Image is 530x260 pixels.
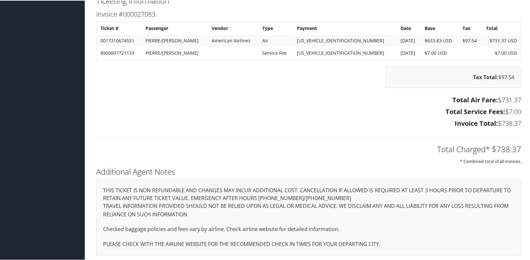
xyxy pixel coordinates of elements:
strong: Invoice Total: [455,118,498,127]
th: Payment [294,22,397,34]
td: $731.37 USD [483,34,520,46]
strong: Total Service Fees: [446,107,505,115]
th: Date [398,22,421,34]
p: PLEASE CHECK WITH THE AIRLINE WEBSITE FOR THE RECOMMENDED CHECK IN TIMES FOR YOUR DEPARTING CITY. [103,239,514,248]
h2: Total Charged* $738.37 [96,143,521,154]
td: $97.54 [459,34,482,46]
td: Air [259,34,293,46]
td: PIERRE/[PERSON_NAME] [142,47,208,58]
th: Vendor [208,22,258,34]
h3: $738.37 [96,118,521,127]
div: $97.54 [386,66,521,87]
h3: $7.00 [96,107,521,116]
th: Base [421,22,459,34]
td: 0017310674551 [97,34,142,46]
td: [DATE] [398,47,421,58]
th: Ticket # [97,22,142,34]
div: THIS TICKET IS NON REFUNDABLE AND CHANGES MAY INCUR ADDITIONAL COST. CANCELLATION IF ALLOWED IS R... [96,179,521,254]
td: Service Fee [259,47,293,58]
th: Total [483,22,520,34]
strong: Total Air Fare: [452,95,498,104]
h3: $731.37 [96,95,521,104]
td: $633.83 USD [421,34,459,46]
th: Tax [459,22,482,34]
h2: Additional Agent Notes [96,166,521,177]
td: [US_VEHICLE_IDENTIFICATION_NUMBER] [294,34,397,46]
h3: Invoice #000027083 [96,9,521,18]
td: [DATE] [398,34,421,46]
th: Passenger [142,22,208,34]
td: American Airlines [208,34,258,46]
td: [US_VEHICLE_IDENTIFICATION_NUMBER] [294,47,397,58]
td: $7.00 USD [483,47,520,58]
p: TRAVEL INFORMATION PROVIDED SHOULD NOT BE RELIED UPON AS LEGAL OR MEDICAL ADVICE. WE DISCLAIM ANY... [103,201,514,218]
p: Checked baggage policies and fees vary by airline. Check airline website for detailed information. [103,224,514,233]
th: Type [259,22,293,34]
small: * Combined total of all invoices. [460,158,521,164]
td: $7.00 USD [421,47,459,58]
td: PIERRE/[PERSON_NAME] [142,34,208,46]
strong: Tax Total: [473,73,498,80]
td: 8900897721133 [97,47,142,58]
